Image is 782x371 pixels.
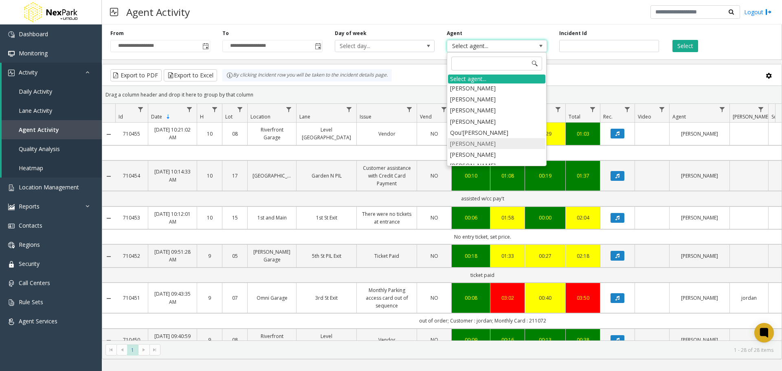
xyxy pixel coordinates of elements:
span: NO [431,172,438,179]
div: Drag a column header and drop it here to group by that column [102,88,782,102]
img: 'icon' [8,184,15,191]
label: From [110,30,124,37]
a: [PERSON_NAME] [674,252,725,260]
a: [DATE] 09:43:35 AM [153,290,192,305]
li: [PERSON_NAME] [448,105,545,116]
a: Id Filter Menu [135,104,146,115]
a: There were no tickets at entrance [362,210,412,226]
a: 08 [227,130,242,138]
span: Daily Activity [19,88,52,95]
a: 01:08 [495,172,520,180]
span: Agent [672,113,686,120]
div: Data table [102,104,782,340]
a: Quality Analysis [2,139,102,158]
a: Monthly Parking access card out of sequence [362,286,412,310]
a: Agent Activity [2,120,102,139]
a: Heatmap [2,158,102,178]
div: 03:50 [571,294,595,302]
a: 710453 [120,214,143,222]
a: Wrapup Filter Menu [553,104,564,115]
li: [PERSON_NAME] [448,149,545,160]
a: 1st St Exit [301,214,351,222]
a: Lane Filter Menu [344,104,355,115]
label: To [222,30,229,37]
a: Vendor [362,130,412,138]
h3: Agent Activity [122,2,194,22]
img: 'icon' [8,223,15,229]
a: Customer assistance with Credit Card Payment [362,164,412,188]
span: NO [431,294,438,301]
a: Date Filter Menu [184,104,195,115]
a: [PERSON_NAME] [674,294,725,302]
div: 00:19 [530,172,560,180]
span: Rule Sets [19,298,43,306]
a: Riverfront Garage [253,332,291,348]
img: pageIcon [110,2,118,22]
span: Location Management [19,183,79,191]
a: 00:38 [571,336,595,344]
a: Issue Filter Menu [404,104,415,115]
span: Regions [19,241,40,248]
li: [PERSON_NAME] [448,116,545,127]
span: NO [431,214,438,221]
a: NO [422,130,446,138]
a: 00:18 [457,252,485,260]
a: [PERSON_NAME] Garage [253,248,291,263]
a: 710455 [120,130,143,138]
span: Issue [360,113,371,120]
span: Lane [299,113,310,120]
button: Select [672,40,698,52]
span: NO [431,130,438,137]
a: 01:37 [571,172,595,180]
a: NO [422,294,446,302]
a: Vendor [362,336,412,344]
span: Lot [225,113,233,120]
a: 00:27 [530,252,560,260]
a: [PERSON_NAME] [674,172,725,180]
a: Collapse Details [102,131,115,138]
span: Page 1 [127,345,138,356]
label: Agent [447,30,462,37]
a: Agent Filter Menu [717,104,728,115]
a: Location Filter Menu [283,104,294,115]
li: [PERSON_NAME] [448,94,545,105]
a: Collapse Details [102,173,115,180]
a: 9 [202,252,217,260]
div: 00:00 [530,214,560,222]
span: Reports [19,202,40,210]
a: [PERSON_NAME] [674,130,725,138]
a: 01:03 [571,130,595,138]
a: Collapse Details [102,215,115,222]
a: [DATE] 10:14:33 AM [153,168,192,183]
span: Id [119,113,123,120]
span: Lane Activity [19,107,52,114]
span: Sortable [165,114,171,120]
span: Heatmap [19,164,43,172]
a: Lot Filter Menu [235,104,246,115]
kendo-pager-info: 1 - 28 of 28 items [165,347,773,353]
a: 07 [227,294,242,302]
img: 'icon' [8,70,15,76]
a: NO [422,214,446,222]
span: Vend [420,113,432,120]
div: 01:33 [495,252,520,260]
a: 710452 [120,252,143,260]
div: 00:16 [495,336,520,344]
label: Day of week [335,30,367,37]
span: Video [638,113,651,120]
a: Activity [2,63,102,82]
a: 00:40 [530,294,560,302]
div: 02:18 [571,252,595,260]
a: Collapse Details [102,253,115,260]
a: 01:58 [495,214,520,222]
a: Total Filter Menu [587,104,598,115]
a: 9 [202,294,217,302]
a: Level [GEOGRAPHIC_DATA] [301,332,351,348]
a: 710454 [120,172,143,180]
img: logout [765,8,772,16]
a: Video Filter Menu [657,104,668,115]
a: 710451 [120,294,143,302]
